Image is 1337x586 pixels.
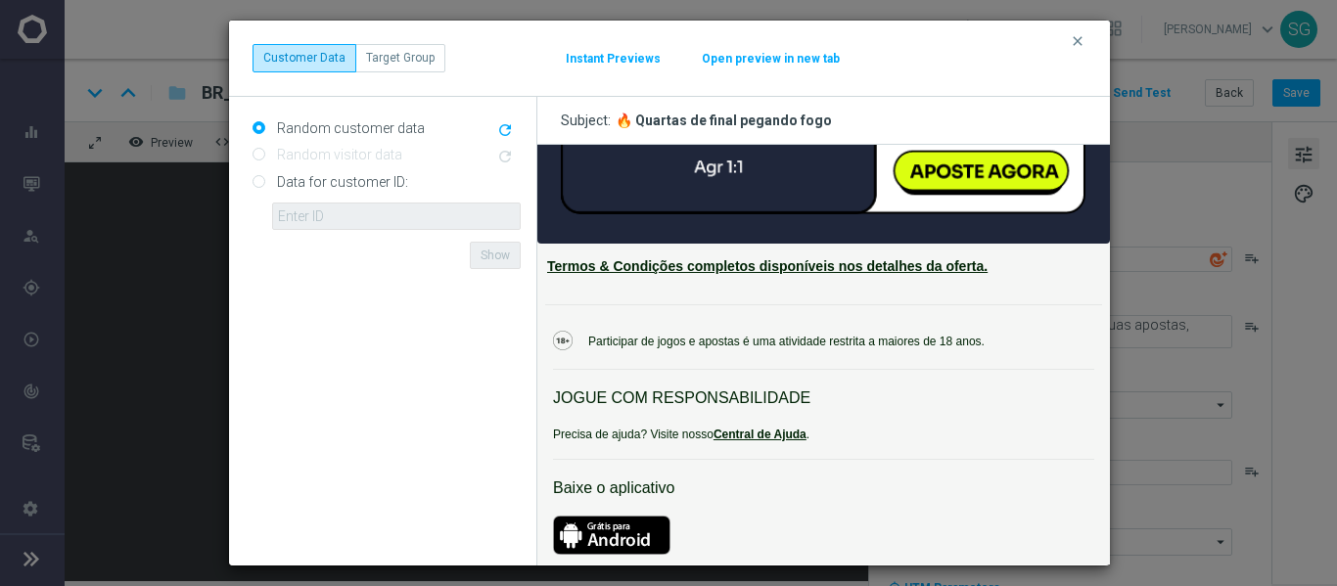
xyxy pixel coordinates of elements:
[51,188,447,205] p: Participar de jogos e apostas é uma atividade restrita a maiores de 18 anos.
[10,113,450,129] a: Termos & Condições completos disponíveis nos detalhes da oferta.
[272,173,408,191] label: Data for customer ID:
[565,51,662,67] button: Instant Previews
[1069,32,1091,50] button: clear
[355,44,445,71] button: Target Group
[16,332,557,355] p: Baixe o aplicativo
[494,119,521,143] button: refresh
[16,371,133,410] img: Android
[701,51,841,67] button: Open preview in new tab
[253,44,356,71] button: Customer Data
[272,203,521,230] input: Enter ID
[16,281,557,298] p: Precisa de ajuda? Visite nosso .
[253,44,445,71] div: ...
[1070,33,1085,49] i: clear
[272,119,425,137] label: Random customer data
[16,186,35,205] img: 18+
[176,283,269,296] a: Central de Ajuda
[470,242,521,269] button: Show
[272,146,402,163] label: Random visitor data
[561,112,616,129] span: Subject:
[496,121,514,139] i: refresh
[16,242,557,265] p: JOGUE COM RESPONSABILIDADE
[616,112,832,129] div: 🔥 Quartas de final pegando fogo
